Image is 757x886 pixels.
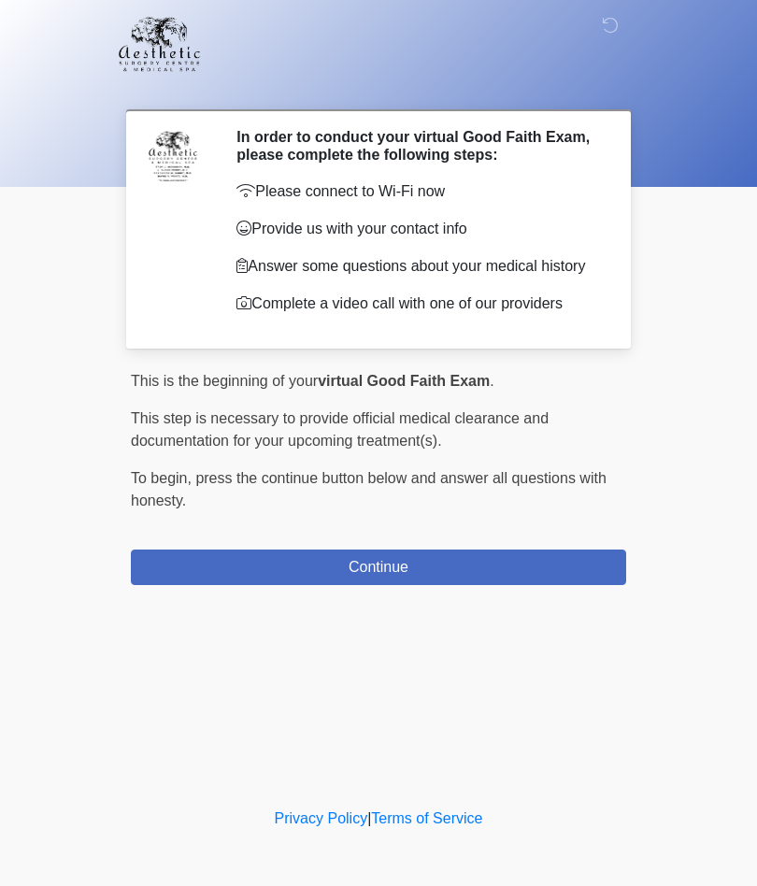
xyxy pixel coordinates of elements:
[131,410,549,449] span: This step is necessary to provide official medical clearance and documentation for your upcoming ...
[367,810,371,826] a: |
[131,470,607,508] span: press the continue button below and answer all questions with honesty.
[131,373,318,389] span: This is the beginning of your
[318,373,490,389] strong: virtual Good Faith Exam
[236,180,598,203] p: Please connect to Wi-Fi now
[371,810,482,826] a: Terms of Service
[112,14,207,74] img: Aesthetic Surgery Centre, PLLC Logo
[275,810,368,826] a: Privacy Policy
[131,470,195,486] span: To begin,
[236,128,598,164] h2: In order to conduct your virtual Good Faith Exam, please complete the following steps:
[236,293,598,315] p: Complete a video call with one of our providers
[145,128,201,184] img: Agent Avatar
[490,373,493,389] span: .
[236,255,598,278] p: Answer some questions about your medical history
[131,550,626,585] button: Continue
[236,218,598,240] p: Provide us with your contact info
